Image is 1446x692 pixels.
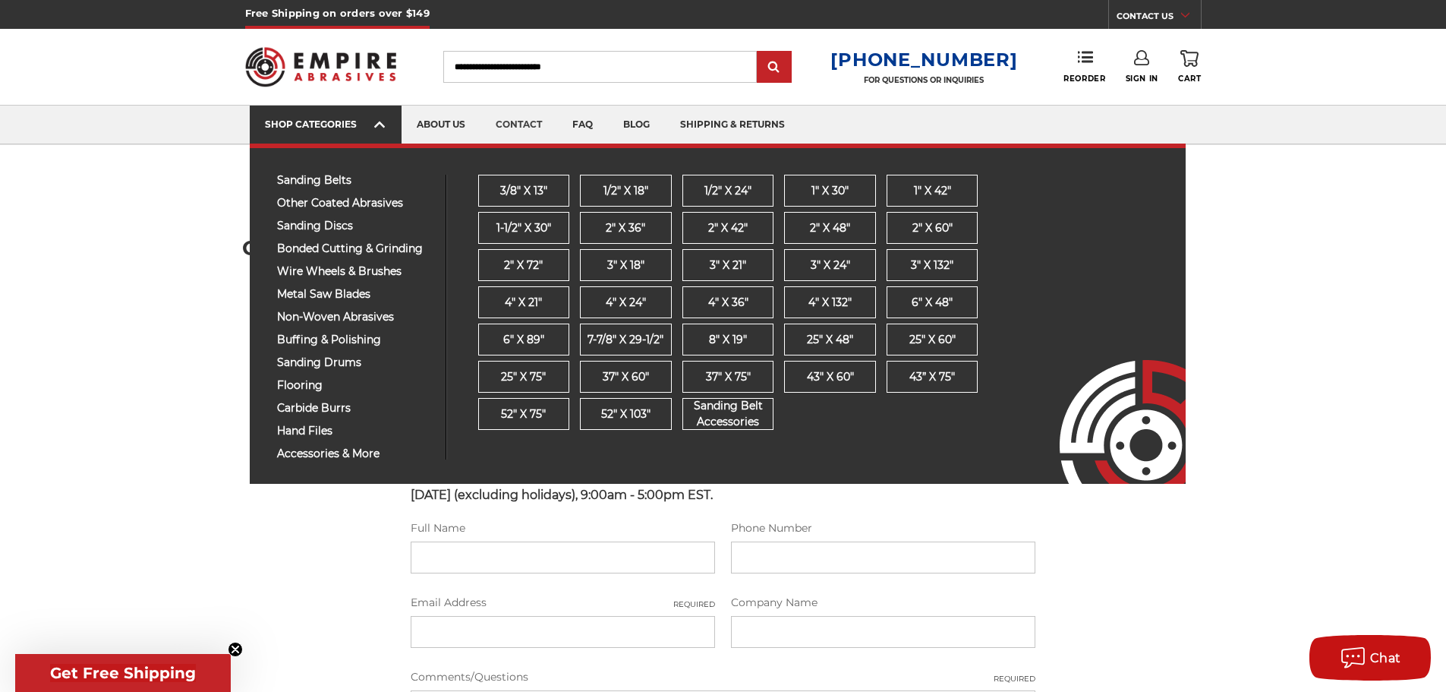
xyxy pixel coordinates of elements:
span: 1/2" x 24" [704,183,751,199]
span: 6" x 89" [503,332,544,348]
span: non-woven abrasives [277,311,434,323]
a: Cart [1178,50,1201,84]
span: 37" x 60" [603,369,649,385]
span: 2" x 72" [504,258,543,273]
p: FOR QUESTIONS OR INQUIRIES [830,75,1017,85]
a: [PHONE_NUMBER] [830,49,1017,71]
span: wire wheels & brushes [277,266,434,277]
span: 43” x 75" [909,369,955,385]
a: Reorder [1063,50,1105,83]
span: Reorder [1063,74,1105,84]
a: CONTACT US [1117,8,1201,29]
span: 6" x 48" [912,295,953,311]
h1: Contact [242,238,1204,258]
span: 1/2" x 18" [603,183,648,199]
span: 7-7/8" x 29-1/2" [588,332,663,348]
span: sanding drums [277,357,434,368]
span: 3" x 21" [710,258,746,273]
span: 3" x 132" [911,258,953,273]
span: Sign In [1126,74,1158,84]
label: Phone Number [731,520,1035,536]
a: about us [402,106,480,144]
span: 52" x 75" [501,406,546,422]
span: sanding discs [277,220,434,232]
span: 4" x 36" [708,295,748,311]
span: 52" x 103" [601,406,651,422]
span: 1" x 30" [811,183,849,199]
a: blog [608,106,665,144]
img: Empire Abrasives Logo Image [1032,315,1186,484]
span: 1" x 42" [914,183,951,199]
span: 2" x 60" [912,220,953,236]
button: Close teaser [228,642,243,657]
span: other coated abrasives [277,197,434,209]
span: 4" x 132" [808,295,852,311]
span: buffing & polishing [277,334,434,346]
div: SHOP CATEGORIES [265,118,386,130]
span: 4" x 24" [606,295,646,311]
small: Required [673,599,715,610]
a: faq [557,106,608,144]
span: 25" x 75" [501,369,546,385]
span: metal saw blades [277,289,434,300]
label: Email Address [411,595,715,611]
span: 4" x 21" [505,295,542,311]
span: Sanding Belt Accessories [683,398,773,430]
span: flooring [277,380,434,391]
div: Get Free ShippingClose teaser [15,654,231,692]
span: Cart [1178,74,1201,84]
span: 3/8" x 13" [500,183,547,199]
img: Empire Abrasives [245,37,397,96]
span: accessories & more [277,448,434,460]
label: Full Name [411,520,715,536]
span: 3" x 18" [607,258,644,273]
span: 37" x 75" [706,369,751,385]
span: bonded cutting & grinding [277,243,434,254]
small: Required [994,673,1035,684]
span: 2" x 36" [606,220,645,236]
span: Chat [1370,651,1401,665]
span: Get Free Shipping [50,664,196,682]
a: shipping & returns [665,106,800,144]
span: hand files [277,425,434,437]
span: 2" x 48" [810,220,850,236]
a: contact [480,106,557,144]
label: Comments/Questions [411,669,1036,685]
span: 25" x 60" [909,332,956,348]
span: sanding belts [277,175,434,186]
span: 8" x 19" [709,332,747,348]
span: carbide burrs [277,403,434,414]
span: 3" x 24" [811,258,850,273]
button: Chat [1309,635,1431,681]
span: 2" x 42" [708,220,748,236]
span: 43" x 60" [807,369,854,385]
span: 25" x 48" [807,332,853,348]
span: 1-1/2" x 30" [496,220,551,236]
label: Company Name [731,595,1035,611]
